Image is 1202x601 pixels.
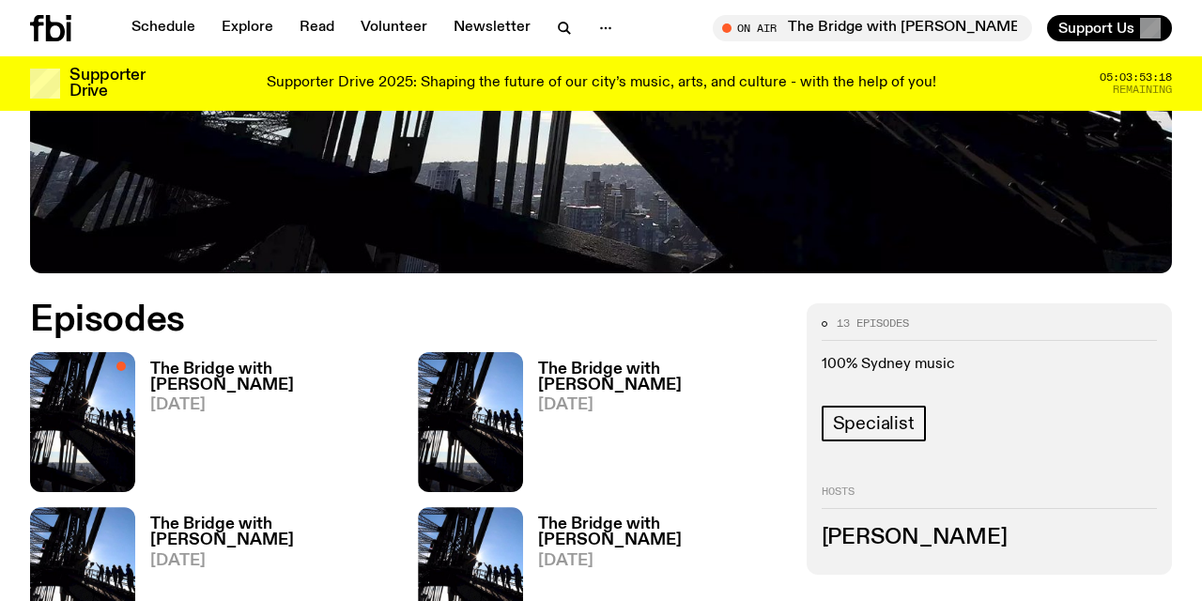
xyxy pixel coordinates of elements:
[135,362,395,492] a: The Bridge with [PERSON_NAME][DATE]
[150,362,395,393] h3: The Bridge with [PERSON_NAME]
[267,75,936,92] p: Supporter Drive 2025: Shaping the future of our city’s music, arts, and culture - with the help o...
[150,397,395,413] span: [DATE]
[538,553,783,569] span: [DATE]
[418,352,523,492] img: People climb Sydney's Harbour Bridge
[1100,72,1172,83] span: 05:03:53:18
[1058,20,1134,37] span: Support Us
[822,406,926,441] a: Specialist
[150,516,395,548] h3: The Bridge with [PERSON_NAME]
[822,528,1157,548] h3: [PERSON_NAME]
[349,15,439,41] a: Volunteer
[69,68,145,100] h3: Supporter Drive
[1047,15,1172,41] button: Support Us
[538,516,783,548] h3: The Bridge with [PERSON_NAME]
[288,15,346,41] a: Read
[538,362,783,393] h3: The Bridge with [PERSON_NAME]
[120,15,207,41] a: Schedule
[1113,85,1172,95] span: Remaining
[30,352,135,492] img: People climb Sydney's Harbour Bridge
[822,486,1157,509] h2: Hosts
[713,15,1032,41] button: On AirThe Bridge with [PERSON_NAME]
[822,356,1157,374] p: 100% Sydney music
[150,553,395,569] span: [DATE]
[523,362,783,492] a: The Bridge with [PERSON_NAME][DATE]
[30,303,784,337] h2: Episodes
[833,413,915,434] span: Specialist
[210,15,285,41] a: Explore
[538,397,783,413] span: [DATE]
[442,15,542,41] a: Newsletter
[837,318,909,329] span: 13 episodes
